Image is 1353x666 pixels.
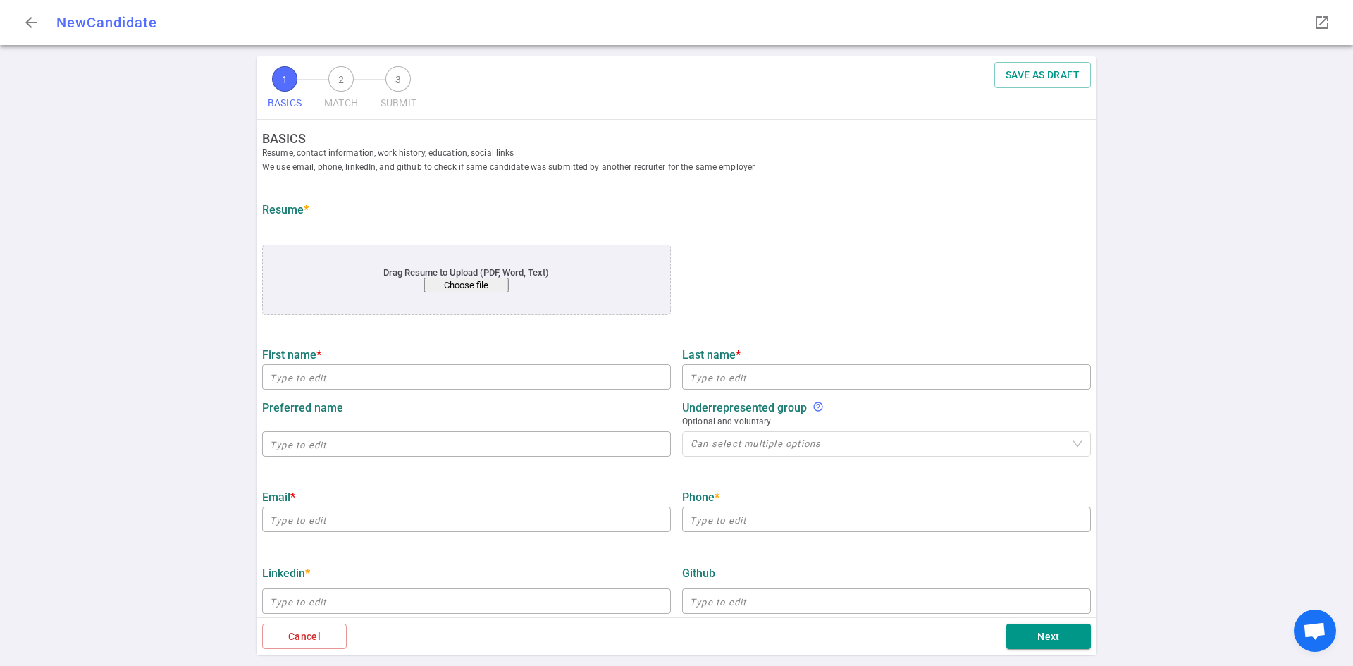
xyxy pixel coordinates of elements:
[1006,624,1091,650] button: Next
[262,624,347,650] button: Cancel
[682,567,715,580] strong: GitHub
[268,92,302,115] span: BASICS
[375,62,422,119] button: 3SUBMIT
[272,66,297,92] span: 1
[324,92,358,115] span: MATCH
[262,433,671,455] input: Type to edit
[682,491,1091,504] label: Phone
[262,567,310,580] strong: LinkedIn
[813,401,824,414] div: We support diversity and inclusion to create equitable futures and prohibit discrimination and ha...
[682,414,1091,428] span: Optional and voluntary
[682,508,1091,531] input: Type to edit
[994,62,1091,88] button: SAVE AS DRAFT
[813,401,824,412] i: help_outline
[56,14,157,31] span: New Candidate
[682,366,1091,388] input: Type to edit
[23,14,39,31] span: arrow_back
[262,491,671,504] label: Email
[682,590,1091,612] input: Type to edit
[424,278,509,292] button: Choose file
[262,203,309,216] strong: Resume
[682,401,807,414] strong: Underrepresented Group
[1294,610,1336,652] div: Open chat
[262,62,307,119] button: 1BASICS
[381,92,416,115] span: SUBMIT
[1314,14,1330,31] span: launch
[304,267,629,292] div: Drag Resume to Upload (PDF, Word, Text)
[319,62,364,119] button: 2MATCH
[262,131,1102,146] strong: BASICS
[682,348,1091,362] label: Last name
[262,245,671,315] div: application/pdf, application/msword, .pdf, .doc, .docx, .txt
[1308,8,1336,37] button: Open LinkedIn as a popup
[262,401,343,414] strong: Preferred name
[262,348,671,362] label: First name
[17,8,45,37] button: Go back
[262,146,1102,174] span: Resume, contact information, work history, education, social links We use email, phone, linkedIn,...
[262,508,671,531] input: Type to edit
[262,590,671,612] input: Type to edit
[262,366,671,388] input: Type to edit
[385,66,411,92] span: 3
[328,66,354,92] span: 2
